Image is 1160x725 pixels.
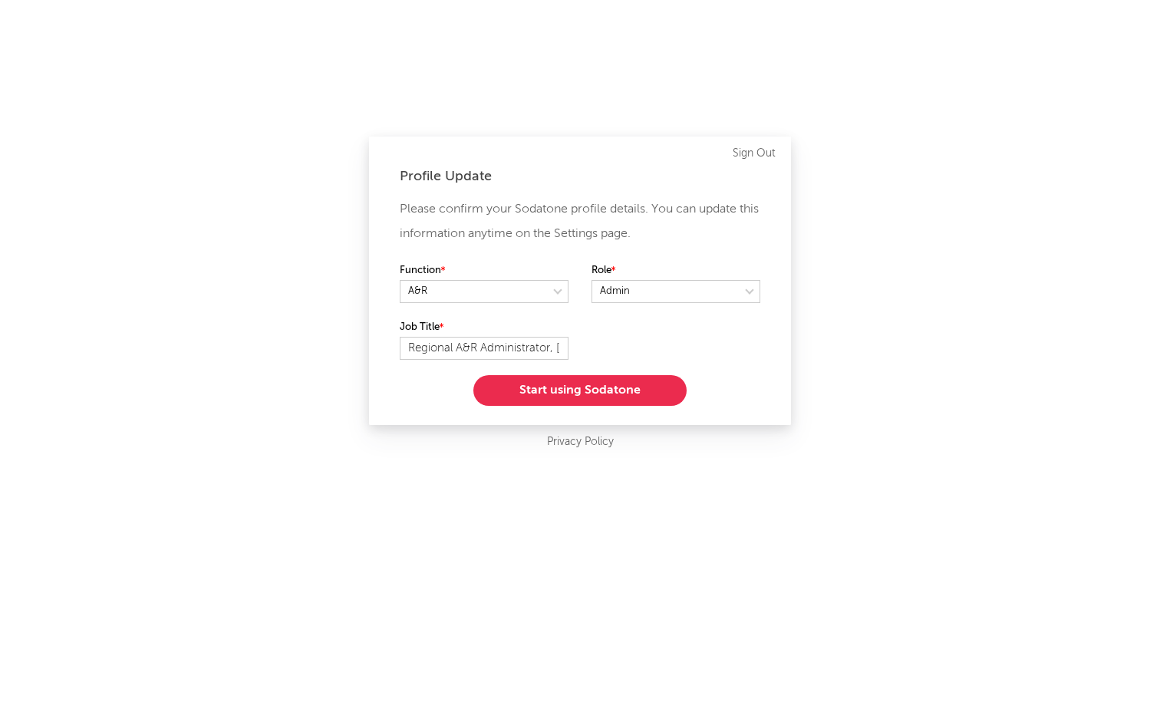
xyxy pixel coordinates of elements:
[547,433,614,452] a: Privacy Policy
[400,318,568,337] label: Job Title
[592,262,760,280] label: Role
[400,197,760,246] p: Please confirm your Sodatone profile details. You can update this information anytime on the Sett...
[400,262,568,280] label: Function
[733,144,776,163] a: Sign Out
[400,167,760,186] div: Profile Update
[473,375,687,406] button: Start using Sodatone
